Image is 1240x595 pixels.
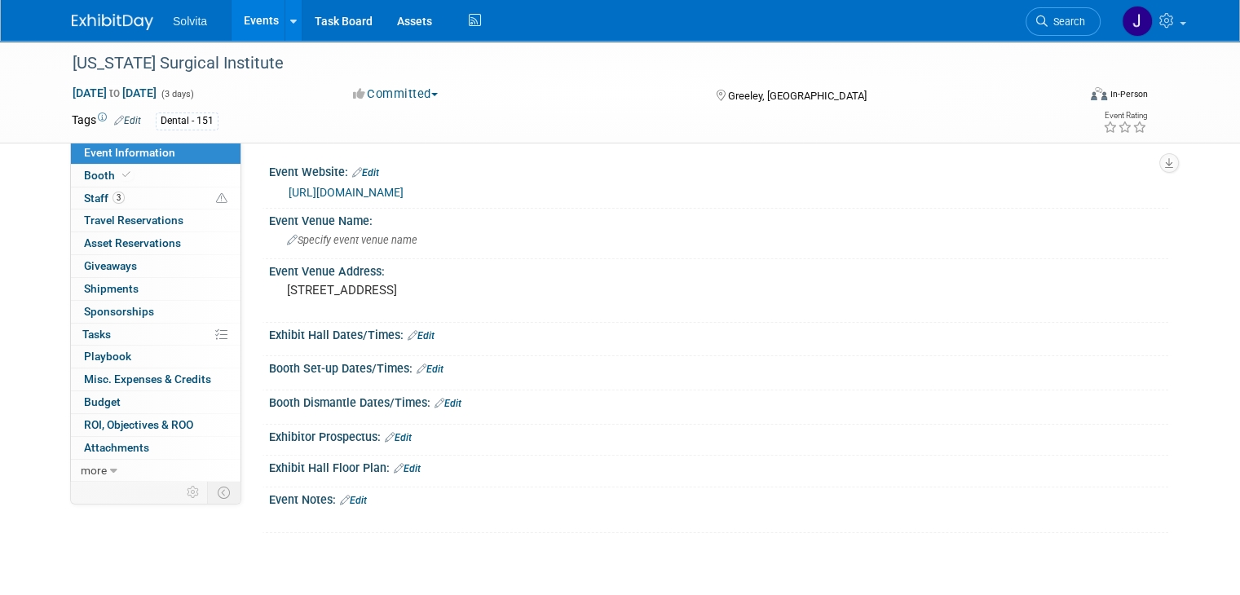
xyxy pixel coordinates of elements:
div: Event Venue Address: [269,259,1168,280]
span: Giveaways [84,259,137,272]
span: (3 days) [160,89,194,99]
a: more [71,460,240,482]
a: Staff3 [71,187,240,209]
span: Booth [84,169,134,182]
span: Specify event venue name [287,234,417,246]
a: ROI, Objectives & ROO [71,414,240,436]
div: Event Venue Name: [269,209,1168,229]
pre: [STREET_ADDRESS] [287,283,626,297]
span: more [81,464,107,477]
a: Booth [71,165,240,187]
div: Exhibit Hall Floor Plan: [269,456,1168,477]
span: [DATE] [DATE] [72,86,157,100]
span: Greeley, [GEOGRAPHIC_DATA] [728,90,867,102]
div: In-Person [1110,88,1148,100]
a: Edit [394,463,421,474]
img: Format-Inperson.png [1091,87,1107,100]
span: Shipments [84,282,139,295]
td: Tags [72,112,141,130]
a: Travel Reservations [71,209,240,231]
a: Edit [114,115,141,126]
span: Asset Reservations [84,236,181,249]
a: Search [1026,7,1101,36]
span: Potential Scheduling Conflict -- at least one attendee is tagged in another overlapping event. [216,192,227,206]
span: Budget [84,395,121,408]
span: 3 [113,192,125,204]
button: Committed [347,86,444,103]
span: Travel Reservations [84,214,183,227]
div: Booth Dismantle Dates/Times: [269,390,1168,412]
a: Edit [408,330,435,342]
a: Edit [340,495,367,506]
a: [URL][DOMAIN_NAME] [289,186,404,199]
td: Personalize Event Tab Strip [179,482,208,503]
i: Booth reservation complete [122,170,130,179]
a: Sponsorships [71,301,240,323]
div: Booth Set-up Dates/Times: [269,356,1168,377]
a: Attachments [71,437,240,459]
a: Edit [352,167,379,178]
div: [US_STATE] Surgical Institute [67,49,1057,78]
img: ExhibitDay [72,14,153,30]
a: Shipments [71,278,240,300]
span: Misc. Expenses & Credits [84,372,211,386]
img: Josh Richardson [1122,6,1153,37]
a: Tasks [71,324,240,346]
a: Edit [417,364,443,375]
a: Event Information [71,142,240,164]
div: Event Rating [1103,112,1147,120]
div: Exhibit Hall Dates/Times: [269,323,1168,344]
span: Playbook [84,350,131,363]
span: Search [1048,15,1085,28]
span: Staff [84,192,125,205]
a: Budget [71,391,240,413]
span: Event Information [84,146,175,159]
div: Event Notes: [269,487,1168,509]
span: Solvita [173,15,207,28]
a: Asset Reservations [71,232,240,254]
div: Exhibitor Prospectus: [269,425,1168,446]
span: to [107,86,122,99]
span: Attachments [84,441,149,454]
span: Sponsorships [84,305,154,318]
span: Tasks [82,328,111,341]
a: Giveaways [71,255,240,277]
td: Toggle Event Tabs [208,482,241,503]
span: ROI, Objectives & ROO [84,418,193,431]
div: Event Format [989,85,1148,109]
a: Playbook [71,346,240,368]
div: Dental - 151 [156,112,218,130]
div: Event Website: [269,160,1168,181]
a: Edit [385,432,412,443]
a: Edit [435,398,461,409]
a: Misc. Expenses & Credits [71,368,240,390]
